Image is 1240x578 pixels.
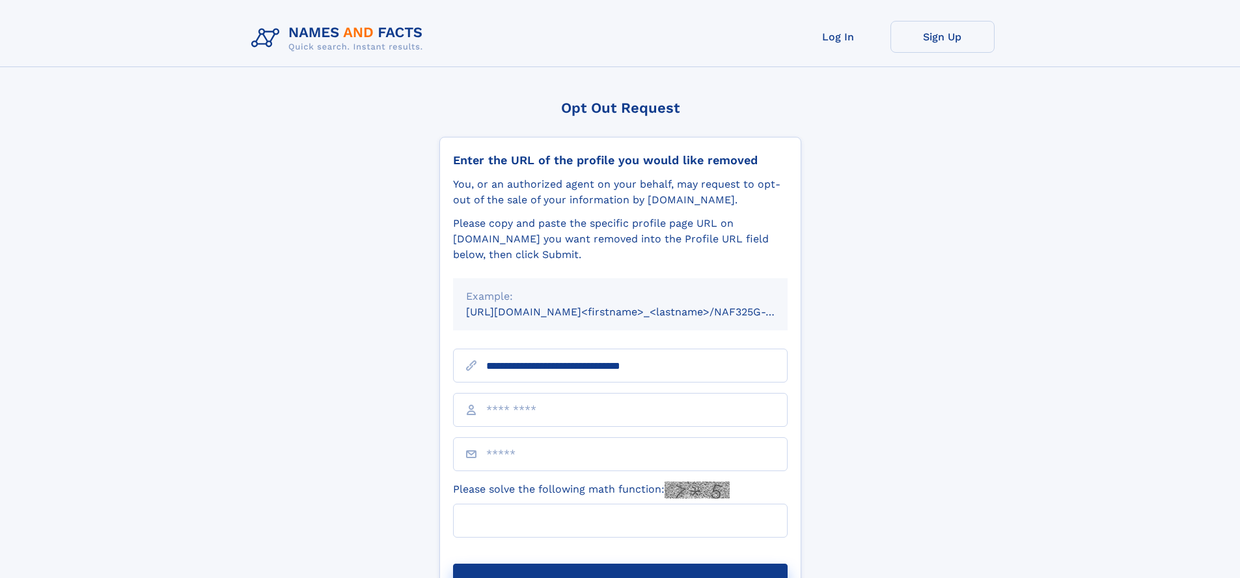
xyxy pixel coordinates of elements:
a: Sign Up [890,21,995,53]
label: Please solve the following math function: [453,482,730,499]
div: Example: [466,289,775,304]
div: Opt Out Request [439,100,801,116]
small: [URL][DOMAIN_NAME]<firstname>_<lastname>/NAF325G-xxxxxxxx [466,306,812,318]
a: Log In [786,21,890,53]
div: Enter the URL of the profile you would like removed [453,153,788,167]
div: You, or an authorized agent on your behalf, may request to opt-out of the sale of your informatio... [453,177,788,208]
img: Logo Names and Facts [246,21,434,56]
div: Please copy and paste the specific profile page URL on [DOMAIN_NAME] you want removed into the Pr... [453,216,788,263]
